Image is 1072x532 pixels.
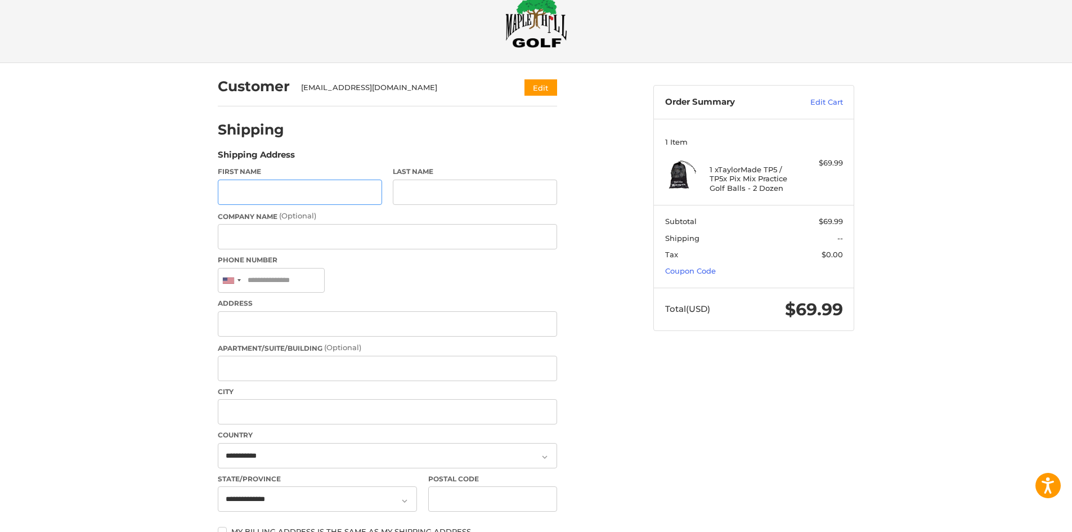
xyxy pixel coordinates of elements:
[665,250,678,259] span: Tax
[665,137,843,146] h3: 1 Item
[428,474,558,484] label: Postal Code
[665,266,716,275] a: Coupon Code
[799,158,843,169] div: $69.99
[279,211,316,220] small: (Optional)
[218,269,244,293] div: United States: +1
[218,121,284,138] h2: Shipping
[665,303,710,314] span: Total (USD)
[786,97,843,108] a: Edit Cart
[393,167,557,177] label: Last Name
[218,430,557,440] label: Country
[819,217,843,226] span: $69.99
[218,149,295,167] legend: Shipping Address
[665,97,786,108] h3: Order Summary
[524,79,557,96] button: Edit
[218,167,382,177] label: First Name
[218,78,290,95] h2: Customer
[665,217,697,226] span: Subtotal
[301,82,503,93] div: [EMAIL_ADDRESS][DOMAIN_NAME]
[785,299,843,320] span: $69.99
[324,343,361,352] small: (Optional)
[837,234,843,243] span: --
[218,342,557,354] label: Apartment/Suite/Building
[218,211,557,222] label: Company Name
[218,298,557,309] label: Address
[218,255,557,265] label: Phone Number
[710,165,796,193] h4: 1 x TaylorMade TP5 / TP5x Pix Mix Practice Golf Balls - 2 Dozen
[822,250,843,259] span: $0.00
[218,387,557,397] label: City
[218,474,417,484] label: State/Province
[665,234,699,243] span: Shipping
